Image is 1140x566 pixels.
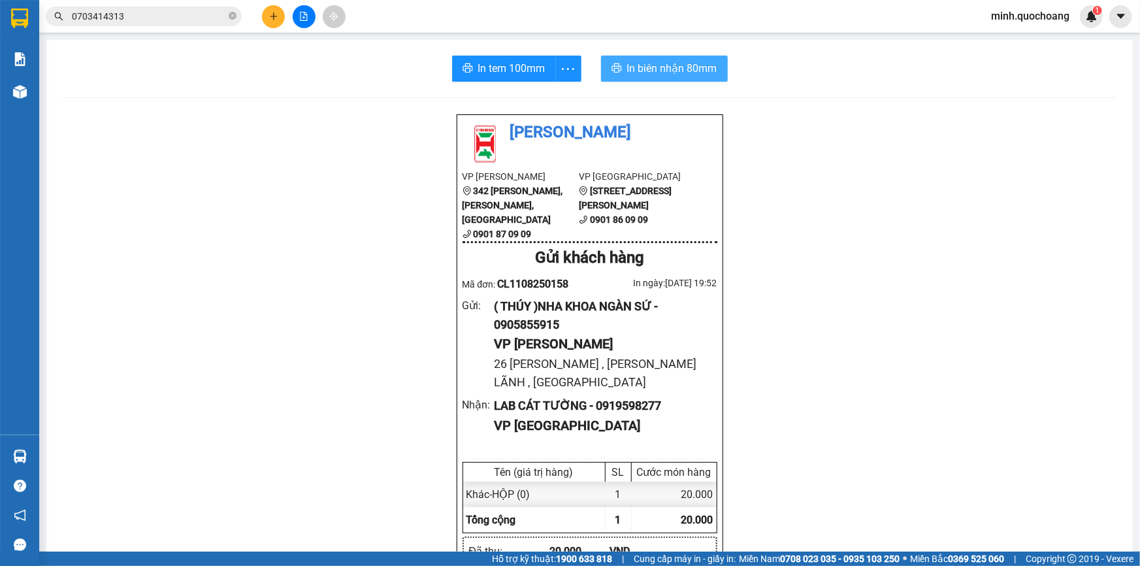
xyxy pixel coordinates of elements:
span: CL1108250158 [497,278,568,290]
div: 0919598277 [153,56,285,75]
span: | [622,552,624,566]
div: VP [GEOGRAPHIC_DATA] [494,416,706,436]
span: close-circle [229,12,236,20]
span: Miền Bắc [910,552,1004,566]
div: Cước món hàng [635,466,713,478]
span: aim [329,12,338,21]
span: 20.000 [681,514,713,526]
span: notification [14,509,26,522]
span: 1 [1095,6,1099,15]
div: Mã đơn: [463,276,590,292]
img: icon-new-feature [1086,10,1098,22]
b: 0901 87 09 09 [474,229,532,239]
div: ( THÚY )NHA KHOA NGÀN SỨ [11,27,144,58]
div: Tên (giá trị hàng) [466,466,602,478]
div: LAB CÁT TƯỜNG - 0919598277 [494,397,706,415]
span: ⚪️ [903,556,907,561]
span: Tổng cộng [466,514,516,526]
span: Cung cấp máy in - giấy in: [634,552,736,566]
div: 20.000 [549,543,610,559]
div: In ngày: [DATE] 19:52 [590,276,717,290]
div: 26 [PERSON_NAME] , [PERSON_NAME] LÃNH , [GEOGRAPHIC_DATA] [11,76,144,139]
span: In biên nhận 80mm [627,60,717,76]
button: more [555,56,581,82]
div: 1 [606,482,632,507]
div: Đã thu : [469,543,549,559]
b: [STREET_ADDRESS][PERSON_NAME] [579,186,672,210]
span: Khác - HỘP (0) [466,488,530,501]
div: SL [609,466,628,478]
div: [PERSON_NAME] [11,11,144,27]
b: 342 [PERSON_NAME], [PERSON_NAME], [GEOGRAPHIC_DATA] [463,186,563,225]
span: printer [463,63,473,75]
strong: 0369 525 060 [948,554,1004,564]
b: 0901 86 09 09 [590,214,648,225]
span: search [54,12,63,21]
div: 26 [PERSON_NAME] , [PERSON_NAME] LÃNH , [GEOGRAPHIC_DATA] [494,355,706,392]
li: [PERSON_NAME] [463,120,717,145]
span: copyright [1067,554,1077,563]
span: In tem 100mm [478,60,546,76]
button: printerIn tem 100mm [452,56,556,82]
span: environment [463,186,472,195]
div: Gửi khách hàng [463,246,717,271]
span: phone [463,229,472,239]
span: environment [579,186,588,195]
span: file-add [299,12,308,21]
div: [PERSON_NAME] [153,41,285,56]
sup: 1 [1093,6,1102,15]
span: Hỗ trợ kỹ thuật: [492,552,612,566]
img: solution-icon [13,52,27,66]
img: warehouse-icon [13,450,27,463]
span: printer [611,63,622,75]
div: 20.000 [632,482,717,507]
div: 0905855915 [11,58,144,76]
img: logo-vxr [11,8,28,28]
div: VP [PERSON_NAME] [494,334,706,354]
strong: 0708 023 035 - 0935 103 250 [780,554,900,564]
span: minh.quochoang [981,8,1080,24]
div: ( THÚY )NHA KHOA NGÀN SỨ - 0905855915 [494,297,706,335]
button: plus [262,5,285,28]
button: file-add [293,5,316,28]
span: Gửi: [11,12,31,26]
span: Tạo đơn hàng thành công [526,14,630,24]
img: warehouse-icon [13,85,27,99]
li: VP [PERSON_NAME] [463,169,579,184]
span: question-circle [14,480,26,492]
span: | [1014,552,1016,566]
span: more [556,61,581,77]
div: VND [610,543,670,559]
span: message [14,539,26,551]
button: printerIn biên nhận 80mm [601,56,728,82]
span: Miền Nam [739,552,900,566]
strong: 1900 633 818 [556,554,612,564]
span: phone [579,215,588,224]
span: plus [269,12,278,21]
span: check-circle [510,14,521,24]
span: caret-down [1115,10,1127,22]
button: caret-down [1109,5,1132,28]
button: aim [323,5,346,28]
span: Nhận: [153,11,184,25]
span: close-circle [229,10,236,23]
li: VP [GEOGRAPHIC_DATA] [579,169,696,184]
span: 1 [615,514,621,526]
div: Nhận : [463,397,495,413]
img: logo.jpg [463,120,508,166]
div: [GEOGRAPHIC_DATA] [153,11,285,41]
input: Tìm tên, số ĐT hoặc mã đơn [72,9,226,24]
div: Gửi : [463,297,495,314]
